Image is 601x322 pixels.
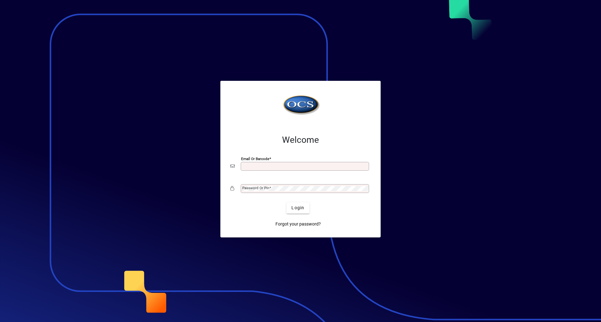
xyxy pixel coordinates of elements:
[286,202,309,214] button: Login
[273,219,323,230] a: Forgot your password?
[241,156,269,161] mat-label: Email or Barcode
[275,221,321,227] span: Forgot your password?
[242,186,269,190] mat-label: Password or Pin
[230,135,371,145] h2: Welcome
[291,205,304,211] span: Login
